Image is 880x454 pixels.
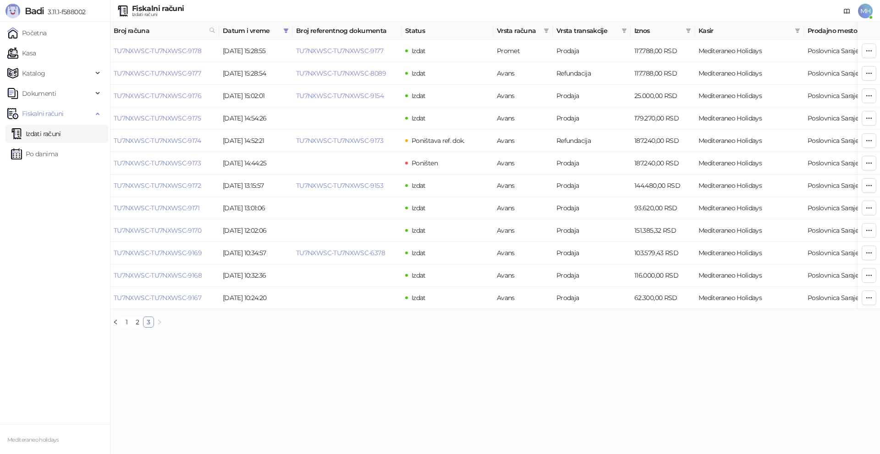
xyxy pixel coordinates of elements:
[114,69,201,77] a: TU7NXWSC-TU7NXWSC-9177
[631,264,695,287] td: 116.000,00 RSD
[553,175,631,197] td: Prodaja
[553,22,631,40] th: Vrsta transakcije
[143,317,154,328] li: 3
[11,125,61,143] a: Izdati računi
[219,197,292,219] td: [DATE] 13:01:06
[25,5,44,16] span: Badi
[493,62,553,85] td: Avans
[110,62,219,85] td: TU7NXWSC-TU7NXWSC-9177
[686,28,691,33] span: filter
[553,197,631,219] td: Prodaja
[631,85,695,107] td: 25.000,00 RSD
[110,107,219,130] td: TU7NXWSC-TU7NXWSC-9175
[110,85,219,107] td: TU7NXWSC-TU7NXWSC-9176
[113,319,118,325] span: left
[631,287,695,309] td: 62.300,00 RSD
[114,137,201,145] a: TU7NXWSC-TU7NXWSC-9174
[631,175,695,197] td: 144.480,00 RSD
[219,175,292,197] td: [DATE] 13:15:57
[110,197,219,219] td: TU7NXWSC-TU7NXWSC-9171
[296,47,383,55] a: TU7NXWSC-TU7NXWSC-9177
[493,107,553,130] td: Avans
[493,130,553,152] td: Avans
[114,26,205,36] span: Broj računa
[695,197,804,219] td: Mediteraneo Holidays
[132,317,143,327] a: 2
[11,145,58,163] a: Po danima
[132,12,184,17] div: Izdati računi
[698,26,791,36] span: Kasir
[110,317,121,328] li: Prethodna strana
[412,92,426,100] span: Izdat
[110,264,219,287] td: TU7NXWSC-TU7NXWSC-9168
[695,152,804,175] td: Mediteraneo Holidays
[219,287,292,309] td: [DATE] 10:24:20
[412,249,426,257] span: Izdat
[22,64,45,82] span: Katalog
[110,175,219,197] td: TU7NXWSC-TU7NXWSC-9172
[412,271,426,279] span: Izdat
[281,24,291,38] span: filter
[695,22,804,40] th: Kasir
[114,249,202,257] a: TU7NXWSC-TU7NXWSC-9169
[493,287,553,309] td: Avans
[553,152,631,175] td: Prodaja
[219,85,292,107] td: [DATE] 15:02:01
[412,181,426,190] span: Izdat
[493,22,553,40] th: Vrsta računa
[219,242,292,264] td: [DATE] 10:34:57
[296,137,383,145] a: TU7NXWSC-TU7NXWSC-9173
[114,47,201,55] a: TU7NXWSC-TU7NXWSC-9178
[493,175,553,197] td: Avans
[553,242,631,264] td: Prodaja
[7,44,36,62] a: Kasa
[631,40,695,62] td: 117.788,00 RSD
[223,26,280,36] span: Datum i vreme
[110,130,219,152] td: TU7NXWSC-TU7NXWSC-9174
[44,8,85,16] span: 3.11.1-f588002
[22,104,63,123] span: Fiskalni računi
[695,287,804,309] td: Mediteraneo Holidays
[114,114,201,122] a: TU7NXWSC-TU7NXWSC-9175
[695,130,804,152] td: Mediteraneo Holidays
[132,5,184,12] div: Fiskalni računi
[110,22,219,40] th: Broj računa
[114,271,202,279] a: TU7NXWSC-TU7NXWSC-9168
[110,219,219,242] td: TU7NXWSC-TU7NXWSC-9170
[858,4,873,18] span: MH
[631,242,695,264] td: 103.579,43 RSD
[154,317,165,328] button: right
[5,4,20,18] img: Logo
[631,152,695,175] td: 187.240,00 RSD
[493,152,553,175] td: Avans
[695,242,804,264] td: Mediteraneo Holidays
[553,287,631,309] td: Prodaja
[793,24,802,38] span: filter
[412,159,438,167] span: Poništen
[114,294,201,302] a: TU7NXWSC-TU7NXWSC-9167
[621,28,627,33] span: filter
[493,264,553,287] td: Avans
[296,249,385,257] a: TU7NXWSC-TU7NXWSC-6378
[114,204,199,212] a: TU7NXWSC-TU7NXWSC-9171
[634,26,682,36] span: Iznos
[219,264,292,287] td: [DATE] 10:32:36
[114,92,201,100] a: TU7NXWSC-TU7NXWSC-9176
[620,24,629,38] span: filter
[553,85,631,107] td: Prodaja
[695,85,804,107] td: Mediteraneo Holidays
[795,28,800,33] span: filter
[412,204,426,212] span: Izdat
[553,219,631,242] td: Prodaja
[292,22,401,40] th: Broj referentnog dokumenta
[493,219,553,242] td: Avans
[219,40,292,62] td: [DATE] 15:28:55
[695,264,804,287] td: Mediteraneo Holidays
[553,107,631,130] td: Prodaja
[497,26,540,36] span: Vrsta računa
[7,24,47,42] a: Početna
[219,219,292,242] td: [DATE] 12:02:06
[114,226,201,235] a: TU7NXWSC-TU7NXWSC-9170
[493,85,553,107] td: Avans
[219,152,292,175] td: [DATE] 14:44:25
